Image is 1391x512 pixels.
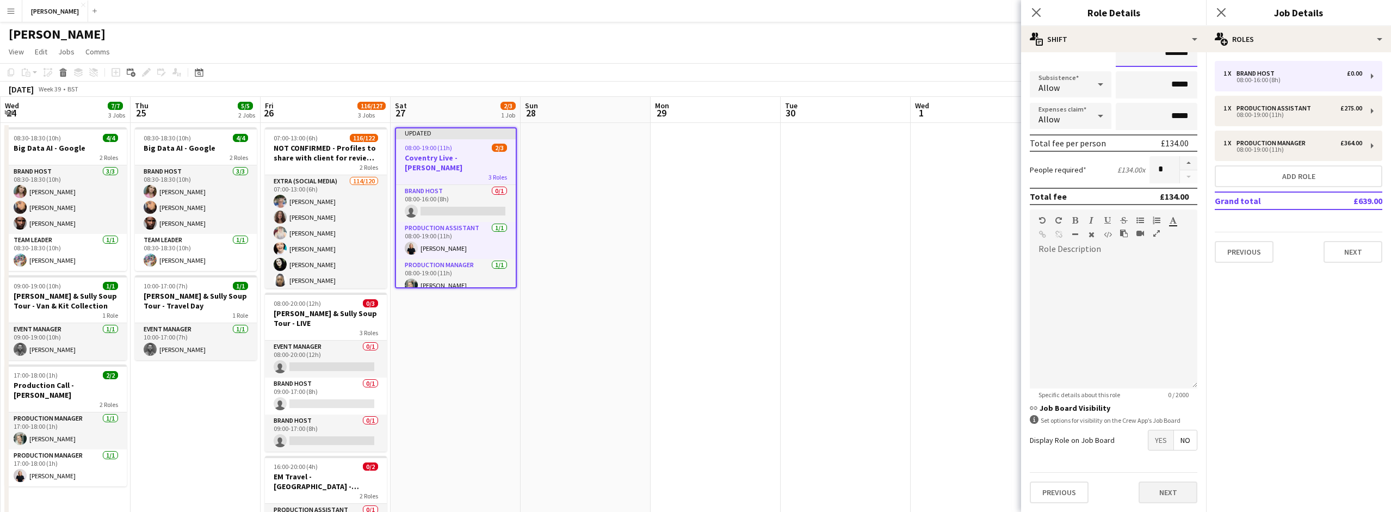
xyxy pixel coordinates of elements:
h3: EM Travel - [GEOGRAPHIC_DATA] - [GEOGRAPHIC_DATA] [265,472,387,491]
span: 116/127 [357,102,386,110]
app-card-role: Event Manager0/108:00-20:00 (12h) [265,341,387,378]
div: 08:30-18:30 (10h)4/4Big Data AI - Google2 RolesBrand Host3/308:30-18:30 (10h)[PERSON_NAME][PERSON... [135,127,257,271]
span: 4/4 [103,134,118,142]
span: 2/3 [500,102,516,110]
div: Shift [1021,26,1206,52]
div: 3 Jobs [108,111,125,119]
span: 08:00-19:00 (11h) [405,144,452,152]
h3: [PERSON_NAME] & Sully Soup Tour - Travel Day [135,291,257,311]
div: Production Assistant [1237,104,1315,112]
h3: [PERSON_NAME] & Sully Soup Tour - Van & Kit Collection [5,291,127,311]
span: 28 [523,107,538,119]
span: 2 Roles [100,400,118,409]
span: 1/1 [233,282,248,290]
h3: Job Board Visibility [1030,403,1197,413]
span: 07:00-13:00 (6h) [274,134,318,142]
span: Yes [1148,430,1173,450]
span: 29 [653,107,669,119]
span: 08:00-20:00 (12h) [274,299,321,307]
span: Week 39 [36,85,63,93]
span: Fri [265,101,274,110]
app-card-role: Team Leader1/108:30-18:30 (10h)[PERSON_NAME] [135,234,257,271]
div: 08:30-18:30 (10h)4/4Big Data AI - Google2 RolesBrand Host3/308:30-18:30 (10h)[PERSON_NAME][PERSON... [5,127,127,271]
app-card-role: Production Manager1/117:00-18:00 (1h)[PERSON_NAME] [5,412,127,449]
span: 1 Role [232,311,248,319]
app-job-card: 07:00-13:00 (6h)116/122NOT CONFIRMED - Profiles to share with client for review - Crowd Shoot [DA... [265,127,387,288]
button: Bold [1071,216,1079,225]
span: Specific details about this role [1030,391,1129,399]
app-card-role: Team Leader1/108:30-18:30 (10h)[PERSON_NAME] [5,234,127,271]
app-job-card: 10:00-17:00 (7h)1/1[PERSON_NAME] & Sully Soup Tour - Travel Day1 RoleEvent Manager1/110:00-17:00 ... [135,275,257,360]
app-card-role: Production Assistant1/108:00-19:00 (11h)[PERSON_NAME] [396,222,516,259]
button: Unordered List [1136,216,1144,225]
div: Roles [1206,26,1391,52]
span: Wed [5,101,19,110]
h3: Big Data AI - Google [135,143,257,153]
div: £134.00 [1160,191,1189,202]
span: Allow [1038,114,1060,125]
a: Comms [81,45,114,59]
span: 09:00-19:00 (10h) [14,282,61,290]
app-card-role: Brand Host3/308:30-18:30 (10h)[PERSON_NAME][PERSON_NAME][PERSON_NAME] [135,165,257,234]
span: Thu [135,101,149,110]
div: 1 x [1223,70,1237,77]
span: 7/7 [108,102,123,110]
span: Comms [85,47,110,57]
div: Set options for visibility on the Crew App’s Job Board [1030,415,1197,425]
app-card-role: Production Manager1/108:00-19:00 (11h)[PERSON_NAME] [396,259,516,296]
app-job-card: 08:00-20:00 (12h)0/3[PERSON_NAME] & Sully Soup Tour - LIVE3 RolesEvent Manager0/108:00-20:00 (12h... [265,293,387,452]
app-card-role: Brand Host0/109:00-17:00 (8h) [265,378,387,415]
div: 08:00-16:00 (8h) [1223,77,1362,83]
span: Sun [525,101,538,110]
button: Undo [1038,216,1046,225]
span: 24 [3,107,19,119]
span: 16:00-20:00 (4h) [274,462,318,471]
button: Add role [1215,165,1382,187]
h3: NOT CONFIRMED - Profiles to share with client for review - Crowd Shoot [DATE] [265,143,387,163]
app-card-role: Brand Host3/308:30-18:30 (10h)[PERSON_NAME][PERSON_NAME][PERSON_NAME] [5,165,127,234]
div: £275.00 [1340,104,1362,112]
div: BST [67,85,78,93]
button: Italic [1087,216,1095,225]
span: 17:00-18:00 (1h) [14,371,58,379]
div: £134.00 x [1117,165,1145,175]
div: £0.00 [1347,70,1362,77]
button: Horizontal Line [1071,230,1079,239]
span: 0/3 [363,299,378,307]
span: 0 / 2000 [1159,391,1197,399]
span: Sat [395,101,407,110]
div: 1 x [1223,139,1237,147]
app-card-role: Production Manager1/117:00-18:00 (1h)[PERSON_NAME] [5,449,127,486]
span: 116/122 [350,134,378,142]
a: Edit [30,45,52,59]
app-job-card: Updated08:00-19:00 (11h)2/3Coventry Live - [PERSON_NAME]3 RolesBrand Host0/108:00-16:00 (8h) Prod... [395,127,517,288]
div: £134.00 [1161,138,1189,149]
button: Ordered List [1153,216,1160,225]
span: Edit [35,47,47,57]
h3: Big Data AI - Google [5,143,127,153]
div: 3 Jobs [358,111,385,119]
td: £639.00 [1318,192,1382,209]
button: Clear Formatting [1087,230,1095,239]
button: Next [1324,241,1382,263]
span: 3 Roles [489,173,507,181]
button: Increase [1180,156,1197,170]
button: HTML Code [1104,230,1111,239]
div: £364.00 [1340,139,1362,147]
span: 2 Roles [230,153,248,162]
span: Tue [785,101,797,110]
h3: [PERSON_NAME] & Sully Soup Tour - LIVE [265,309,387,328]
div: Brand Host [1237,70,1279,77]
span: 10:00-17:00 (7h) [144,282,188,290]
span: 2/2 [103,371,118,379]
button: Previous [1030,482,1089,503]
div: 08:00-19:00 (11h) [1223,147,1362,152]
app-job-card: 09:00-19:00 (10h)1/1[PERSON_NAME] & Sully Soup Tour - Van & Kit Collection1 RoleEvent Manager1/10... [5,275,127,360]
app-card-role: Brand Host0/108:00-16:00 (8h) [396,185,516,222]
button: Strikethrough [1120,216,1128,225]
span: 2 Roles [100,153,118,162]
label: Display Role on Job Board [1030,435,1115,445]
a: View [4,45,28,59]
